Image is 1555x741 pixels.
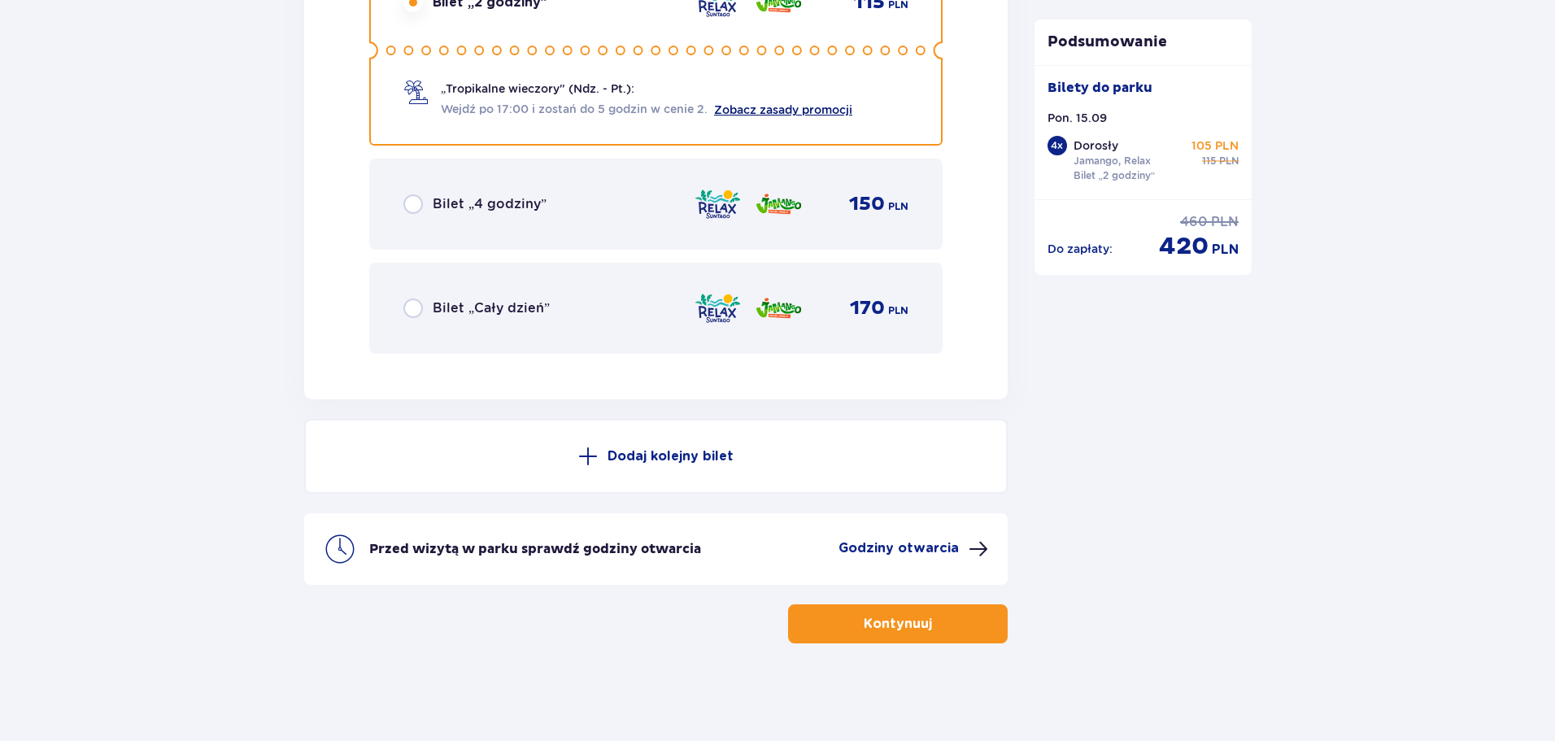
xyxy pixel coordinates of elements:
[864,615,932,633] p: Kontynuuj
[849,192,885,216] p: 150
[369,540,701,558] p: Przed wizytą w parku sprawdź godziny otwarcia
[1211,213,1239,231] p: PLN
[433,299,550,317] p: Bilet „Cały dzień”
[850,296,885,320] p: 170
[1219,154,1239,168] p: PLN
[1034,33,1252,52] p: Podsumowanie
[788,604,1008,643] button: Kontynuuj
[433,195,547,213] p: Bilet „4 godziny”
[1191,137,1239,154] p: 105 PLN
[755,291,803,325] img: zone logo
[838,539,959,557] p: Godziny otwarcia
[1212,241,1239,259] p: PLN
[755,187,803,221] img: zone logo
[304,419,1008,494] button: Dodaj kolejny bilet
[694,291,742,325] img: zone logo
[694,187,742,221] img: zone logo
[1074,168,1156,183] p: Bilet „2 godziny”
[608,447,734,465] p: Dodaj kolejny bilet
[838,539,988,559] button: Godziny otwarcia
[1048,110,1107,126] p: Pon. 15.09
[888,199,908,214] p: PLN
[441,81,634,97] p: „Tropikalne wieczory" (Ndz. - Pt.):
[1074,154,1151,168] p: Jamango, Relax
[1048,241,1113,257] p: Do zapłaty :
[1048,136,1067,155] div: 4 x
[441,101,708,117] span: Wejdź po 17:00 i zostań do 5 godzin w cenie 2.
[888,303,908,318] p: PLN
[324,533,356,565] img: clock icon
[1159,231,1209,262] p: 420
[1180,213,1208,231] p: 460
[1074,137,1118,154] p: Dorosły
[714,103,852,116] a: Zobacz zasady promocji
[1202,154,1216,168] p: 115
[1048,79,1152,97] p: Bilety do parku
